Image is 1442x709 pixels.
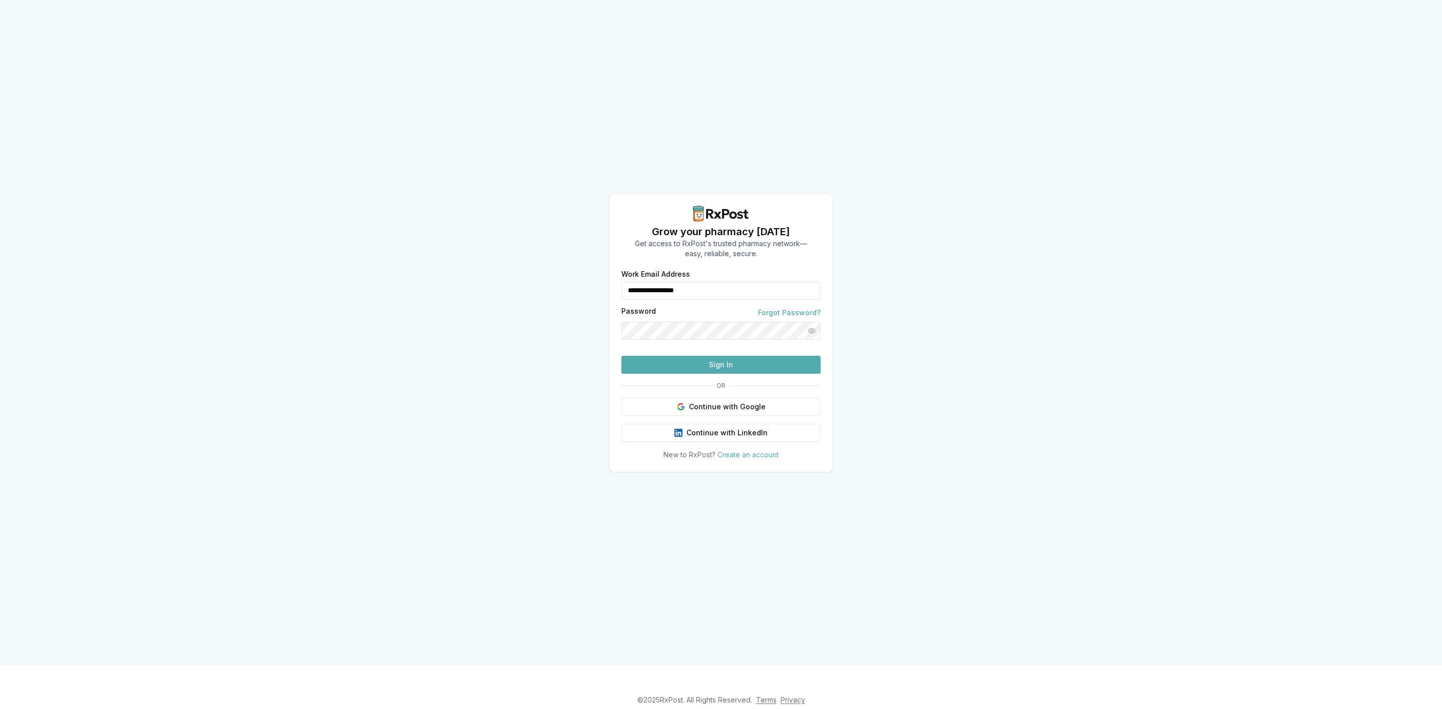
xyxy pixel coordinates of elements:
h1: Grow your pharmacy [DATE] [635,225,807,239]
span: New to RxPost? [663,450,715,459]
button: Sign In [621,356,821,374]
button: Continue with Google [621,398,821,416]
a: Create an account [717,450,779,459]
label: Password [621,308,656,318]
span: OR [712,382,730,390]
img: Google [677,403,685,411]
a: Terms [756,695,777,704]
a: Forgot Password? [758,308,821,318]
label: Work Email Address [621,271,821,278]
button: Continue with LinkedIn [621,424,821,442]
button: Show password [803,322,821,340]
img: RxPost Logo [689,206,753,222]
a: Privacy [781,695,805,704]
p: Get access to RxPost's trusted pharmacy network— easy, reliable, secure. [635,239,807,259]
img: LinkedIn [674,429,682,437]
